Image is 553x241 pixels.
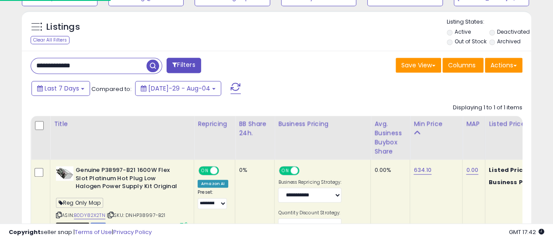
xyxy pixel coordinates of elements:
div: Min Price [414,119,459,129]
span: Reg Only Map [56,198,103,208]
button: [DATE]-29 - Aug-04 [135,81,221,96]
span: [DATE]-29 - Aug-04 [148,84,210,93]
div: 0% [239,166,268,174]
span: FBM [90,223,106,230]
label: Out of Stock [454,38,486,45]
div: Title [54,119,190,129]
div: seller snap | | [9,228,152,237]
a: 634.10 [414,166,431,175]
span: Compared to: [91,85,132,93]
button: Columns [442,58,483,73]
div: Repricing [198,119,231,129]
button: Filters [167,58,201,73]
div: MAP [466,119,481,129]
span: Columns [448,61,476,70]
span: Last 7 Days [45,84,79,93]
div: Amazon AI [198,180,228,188]
span: | SKU: DNHP38997-B21 [107,212,165,219]
span: ON [280,167,291,175]
a: 0.00 [466,166,478,175]
a: Privacy Policy [113,228,152,236]
div: Clear All Filters [31,36,70,44]
label: Active [454,28,470,35]
span: ON [199,167,210,175]
div: Business Pricing [278,119,367,129]
b: Genuine P38997-B21 1600W Flex Slot Platinum Hot Plug Low Halogen Power Supply Kit Original [76,166,182,193]
img: 51r+djn6LoL._SL40_.jpg [56,166,73,181]
span: OFF [298,167,312,175]
div: 0.00% [374,166,403,174]
strong: Copyright [9,228,41,236]
label: Deactivated [497,28,530,35]
p: Listing States: [447,18,531,26]
div: BB Share 24h. [239,119,271,138]
b: Listed Price: [489,166,529,174]
span: OFF [218,167,232,175]
label: Business Repricing Strategy: [278,179,341,185]
label: Quantity Discount Strategy: [278,210,341,216]
label: Archived [497,38,521,45]
button: Save View [396,58,441,73]
span: All listings that are unavailable for purchase on Amazon for any reason other than out-of-stock [56,223,89,230]
div: Avg. Business Buybox Share [374,119,406,156]
button: Last 7 Days [31,81,90,96]
div: ASIN: [56,166,187,229]
div: Preset: [198,189,228,209]
a: Terms of Use [75,228,112,236]
span: 2025-08-12 17:42 GMT [509,228,544,236]
b: Business Price: [489,178,537,186]
div: Displaying 1 to 1 of 1 items [453,104,522,112]
a: B0DY82X2TN [74,212,105,219]
button: Actions [485,58,522,73]
h5: Listings [46,21,80,33]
